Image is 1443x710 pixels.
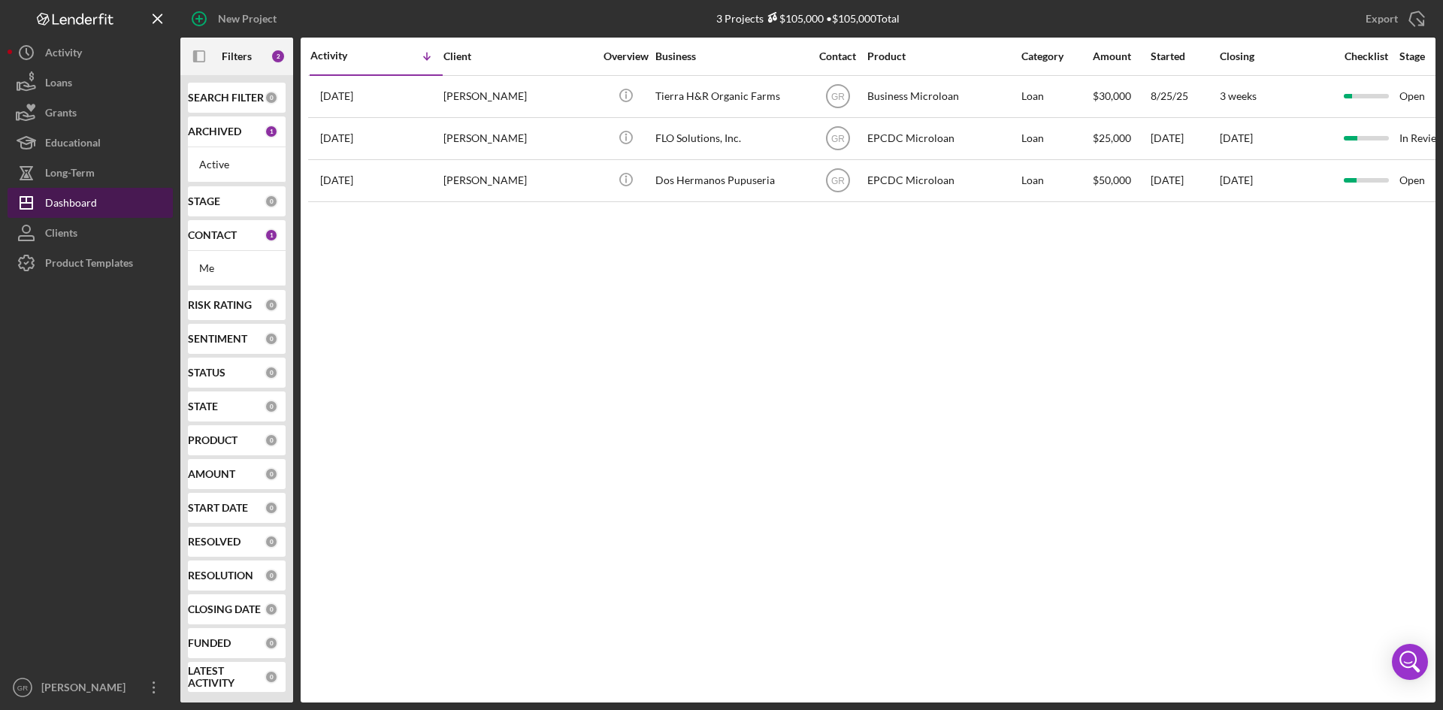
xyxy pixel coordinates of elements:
[8,38,173,68] button: Activity
[1351,4,1435,34] button: Export
[831,134,845,144] text: GR
[188,229,237,241] b: CONTACT
[45,68,72,101] div: Loans
[45,218,77,252] div: Clients
[716,12,900,25] div: 3 Projects • $105,000 Total
[831,92,845,102] text: GR
[218,4,277,34] div: New Project
[867,119,1018,159] div: EPCDC Microloan
[265,195,278,208] div: 0
[1021,77,1091,116] div: Loan
[320,132,353,144] time: 2025-07-09 18:09
[1151,50,1218,62] div: Started
[1392,644,1428,680] div: Open Intercom Messenger
[188,400,218,412] b: STATE
[38,672,135,706] div: [PERSON_NAME]
[265,501,278,515] div: 0
[1220,174,1253,186] time: [DATE]
[1021,119,1091,159] div: Loan
[265,535,278,548] div: 0
[443,77,594,116] div: [PERSON_NAME]
[45,98,77,131] div: Grants
[8,128,173,158] button: Educational
[320,174,353,186] time: 2024-09-24 18:24
[1220,50,1333,62] div: Closing
[188,299,252,311] b: RISK RATING
[1093,50,1149,62] div: Amount
[188,502,248,514] b: START DATE
[199,262,274,274] div: Me
[188,603,261,615] b: CLOSING DATE
[188,570,253,582] b: RESOLUTION
[188,92,264,104] b: SEARCH FILTER
[199,159,274,171] div: Active
[8,68,173,98] button: Loans
[265,400,278,413] div: 0
[265,467,278,481] div: 0
[867,161,1018,201] div: EPCDC Microloan
[1151,77,1218,116] div: 8/25/25
[265,332,278,346] div: 0
[265,569,278,582] div: 0
[180,4,292,34] button: New Project
[1220,89,1257,102] time: 3 weeks
[1093,89,1131,102] span: $30,000
[597,50,654,62] div: Overview
[188,125,241,137] b: ARCHIVED
[188,367,225,379] b: STATUS
[265,670,278,684] div: 0
[188,536,240,548] b: RESOLVED
[45,158,95,192] div: Long-Term
[831,176,845,186] text: GR
[265,603,278,616] div: 0
[265,228,278,242] div: 1
[265,434,278,447] div: 0
[443,119,594,159] div: [PERSON_NAME]
[188,468,235,480] b: AMOUNT
[45,38,82,71] div: Activity
[8,218,173,248] button: Clients
[265,636,278,650] div: 0
[310,50,377,62] div: Activity
[8,248,173,278] button: Product Templates
[443,161,594,201] div: [PERSON_NAME]
[265,125,278,138] div: 1
[1366,4,1398,34] div: Export
[1334,50,1398,62] div: Checklist
[45,128,101,162] div: Educational
[655,77,806,116] div: Tierra H&R Organic Farms
[8,672,173,702] button: GR[PERSON_NAME]
[1021,161,1091,201] div: Loan
[8,98,173,128] button: Grants
[1093,131,1131,144] span: $25,000
[8,188,173,218] button: Dashboard
[271,49,286,64] div: 2
[188,195,220,207] b: STAGE
[222,50,252,62] b: Filters
[655,50,806,62] div: Business
[265,366,278,379] div: 0
[17,684,28,692] text: GR
[867,77,1018,116] div: Business Microloan
[867,50,1018,62] div: Product
[1151,161,1218,201] div: [DATE]
[265,91,278,104] div: 0
[655,119,806,159] div: FLO Solutions, Inc.
[809,50,866,62] div: Contact
[45,188,97,222] div: Dashboard
[1151,119,1218,159] div: [DATE]
[188,665,265,689] b: LATEST ACTIVITY
[265,298,278,312] div: 0
[655,161,806,201] div: Dos Hermanos Pupuseria
[188,637,231,649] b: FUNDED
[320,90,353,102] time: 2025-08-25 21:44
[1220,131,1253,144] time: [DATE]
[1021,50,1091,62] div: Category
[8,158,173,188] button: Long-Term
